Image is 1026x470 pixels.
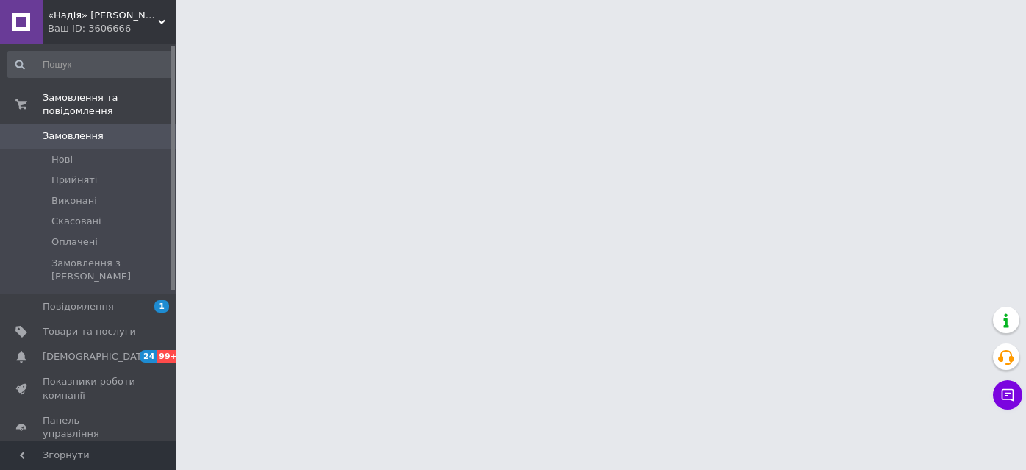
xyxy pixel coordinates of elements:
[7,51,173,78] input: Пошук
[43,350,151,363] span: [DEMOGRAPHIC_DATA]
[51,153,73,166] span: Нові
[43,91,176,118] span: Замовлення та повідомлення
[43,129,104,143] span: Замовлення
[51,174,97,187] span: Прийняті
[43,325,136,338] span: Товари та послуги
[140,350,157,363] span: 24
[43,414,136,441] span: Панель управління
[51,215,101,228] span: Скасовані
[48,22,176,35] div: Ваш ID: 3606666
[51,235,98,249] span: Оплачені
[43,375,136,402] span: Показники роботи компанії
[51,257,172,283] span: Замовлення з [PERSON_NAME]
[157,350,181,363] span: 99+
[51,194,97,207] span: Виконані
[154,300,169,313] span: 1
[993,380,1022,410] button: Чат з покупцем
[48,9,158,22] span: «Надія» Інтернет-Магазин
[43,300,114,313] span: Повідомлення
